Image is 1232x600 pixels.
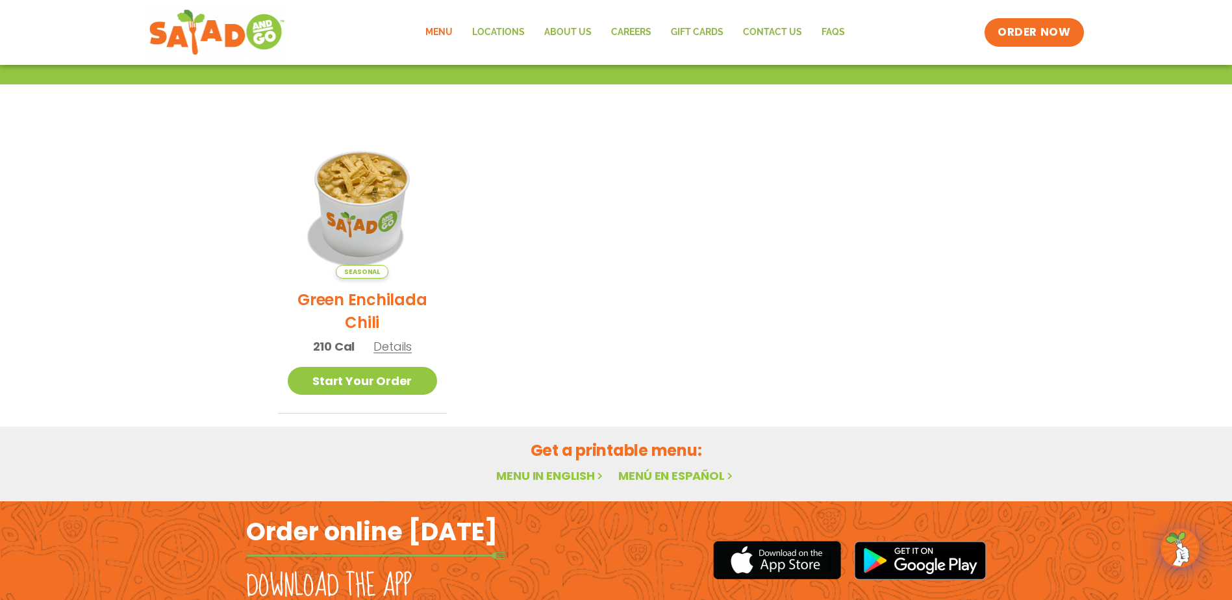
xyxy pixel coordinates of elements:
span: ORDER NOW [998,25,1070,40]
a: Menu in English [496,468,605,484]
a: FAQs [812,18,855,47]
a: Menú en español [618,468,735,484]
a: About Us [534,18,601,47]
h2: Get a printable menu: [278,439,955,462]
img: Product photo for Green Enchilada Chili [288,129,438,279]
span: Details [373,338,412,355]
img: new-SAG-logo-768×292 [149,6,286,58]
a: GIFT CARDS [661,18,733,47]
a: Contact Us [733,18,812,47]
img: appstore [713,539,841,581]
h2: Green Enchilada Chili [288,288,438,334]
span: 210 Cal [313,338,355,355]
span: Seasonal [336,265,388,279]
a: ORDER NOW [985,18,1083,47]
img: wpChatIcon [1162,530,1198,566]
img: google_play [854,541,987,580]
nav: Menu [416,18,855,47]
a: Start Your Order [288,367,438,395]
h2: Order online [DATE] [246,516,497,547]
a: Menu [416,18,462,47]
img: fork [246,552,506,559]
a: Careers [601,18,661,47]
a: Locations [462,18,534,47]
